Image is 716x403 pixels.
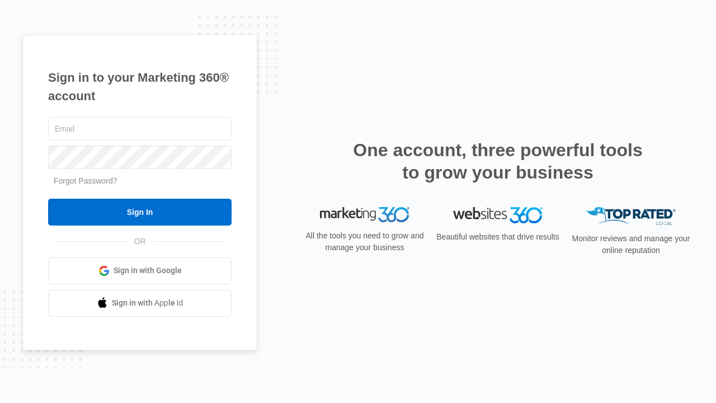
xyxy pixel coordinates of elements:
[48,199,232,226] input: Sign In
[302,230,427,254] p: All the tools you need to grow and manage your business
[48,290,232,317] a: Sign in with Apple Id
[453,207,543,223] img: Websites 360
[350,139,646,184] h2: One account, three powerful tools to grow your business
[568,233,694,256] p: Monitor reviews and manage your online reputation
[112,297,183,309] span: Sign in with Apple Id
[48,117,232,140] input: Email
[126,236,154,247] span: OR
[435,231,560,243] p: Beautiful websites that drive results
[54,176,117,185] a: Forgot Password?
[114,265,182,277] span: Sign in with Google
[48,68,232,105] h1: Sign in to your Marketing 360® account
[586,207,676,226] img: Top Rated Local
[320,207,409,223] img: Marketing 360
[48,257,232,284] a: Sign in with Google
